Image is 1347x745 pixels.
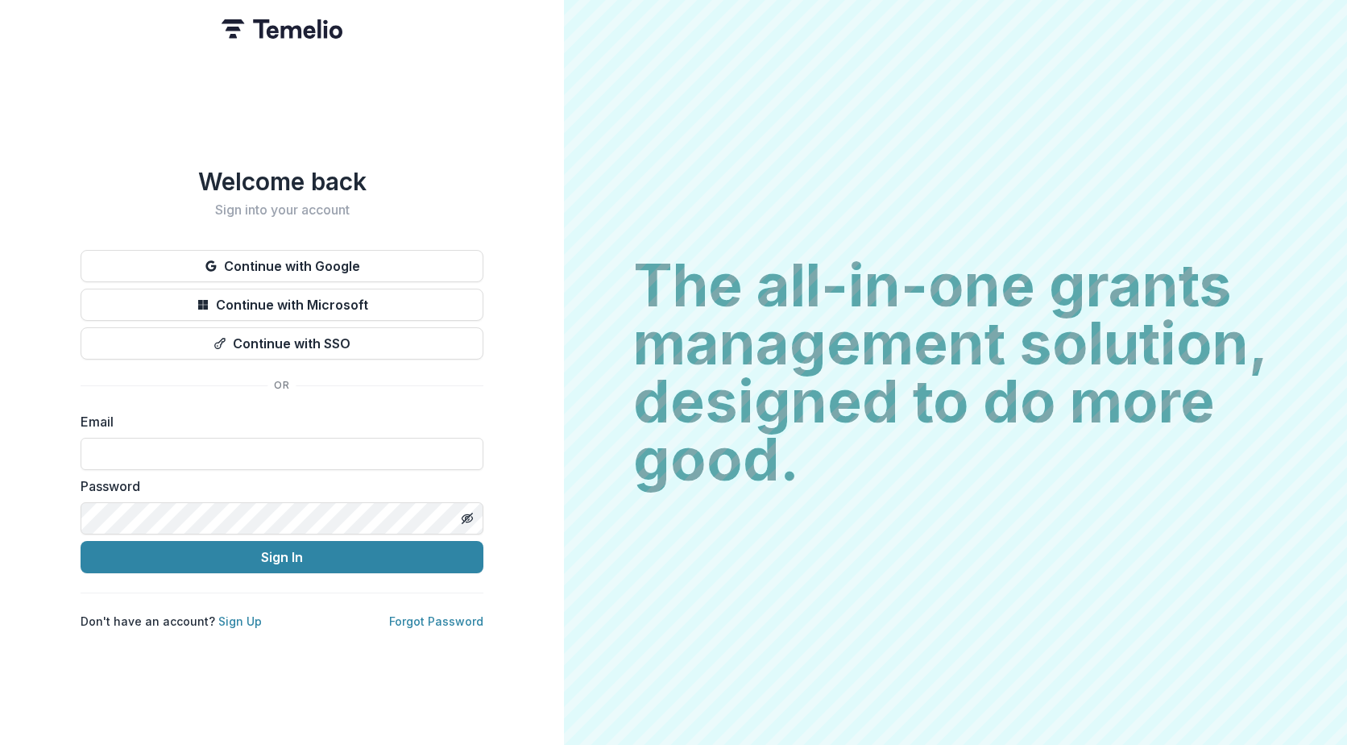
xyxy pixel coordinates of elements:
label: Email [81,412,474,431]
a: Forgot Password [389,614,483,628]
button: Continue with Google [81,250,483,282]
button: Continue with SSO [81,327,483,360]
h1: Welcome back [81,167,483,196]
p: Don't have an account? [81,613,262,630]
img: Temelio [222,19,342,39]
a: Sign Up [218,614,262,628]
button: Sign In [81,541,483,573]
button: Continue with Microsoft [81,289,483,321]
button: Toggle password visibility [454,506,480,531]
h2: Sign into your account [81,202,483,218]
label: Password [81,477,474,496]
